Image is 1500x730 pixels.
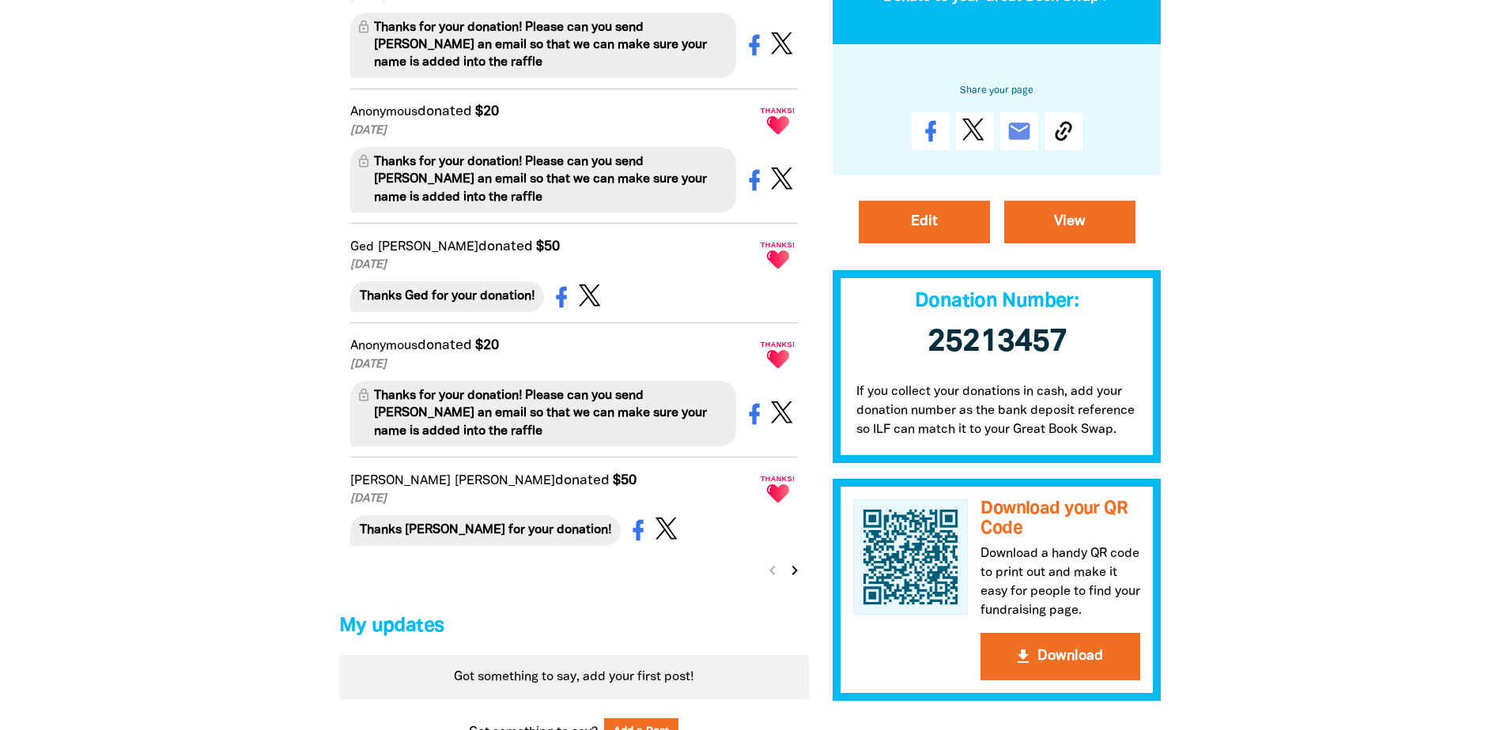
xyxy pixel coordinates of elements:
[853,499,969,615] img: QR Code for McCullough Robertson
[858,82,1136,100] h6: Share your page
[350,242,374,253] em: Ged
[418,105,472,118] span: donated
[1007,119,1032,144] i: email
[956,112,994,150] a: Post
[613,474,637,487] em: $50
[784,560,806,582] button: Next page
[1045,112,1082,150] button: Copy Link
[928,328,1067,357] span: 25213457
[912,112,950,150] a: Share
[980,633,1140,680] button: get_appDownload
[478,240,533,253] span: donated
[555,474,610,487] span: donated
[418,339,472,352] span: donated
[339,655,809,699] div: Got something to say, add your first post!
[475,339,499,352] em: $20
[859,201,990,243] a: Edit
[833,367,1162,463] p: If you collect your donations in cash, add your donation number as the bank deposit reference so ...
[350,356,755,374] p: [DATE]
[360,153,374,171] i: Only the donor can see this message
[536,240,560,253] em: $50
[350,147,737,213] div: Thanks for your donation! Please can you send [PERSON_NAME] an email so that we can make sure you...
[360,19,374,36] i: Only the donor can see this message
[350,13,737,78] div: Thanks for your donation! Please can you send [PERSON_NAME] an email so that we can make sure you...
[455,476,555,487] em: [PERSON_NAME]
[350,476,451,487] em: [PERSON_NAME]
[339,655,809,699] div: Paginated content
[980,499,1140,538] h3: Download your QR Code
[350,107,418,118] em: Anonymous
[915,292,1079,310] span: Donation Number:
[1014,647,1033,666] i: get_app
[350,341,418,352] em: Anonymous
[360,387,374,405] i: Only the donor can see this message
[350,381,737,446] div: Thanks for your donation! Please can you send [PERSON_NAME] an email so that we can make sure you...
[475,105,499,118] em: $20
[1004,201,1135,243] a: View
[350,122,755,140] p: [DATE]
[350,257,755,274] p: [DATE]
[378,242,478,253] em: [PERSON_NAME]
[339,617,444,635] span: My updates
[785,561,804,580] i: chevron_right
[1000,112,1038,150] a: email
[350,491,755,508] p: [DATE]
[350,281,544,311] div: Thanks Ged for your donation!
[350,515,621,545] div: Thanks [PERSON_NAME] for your donation!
